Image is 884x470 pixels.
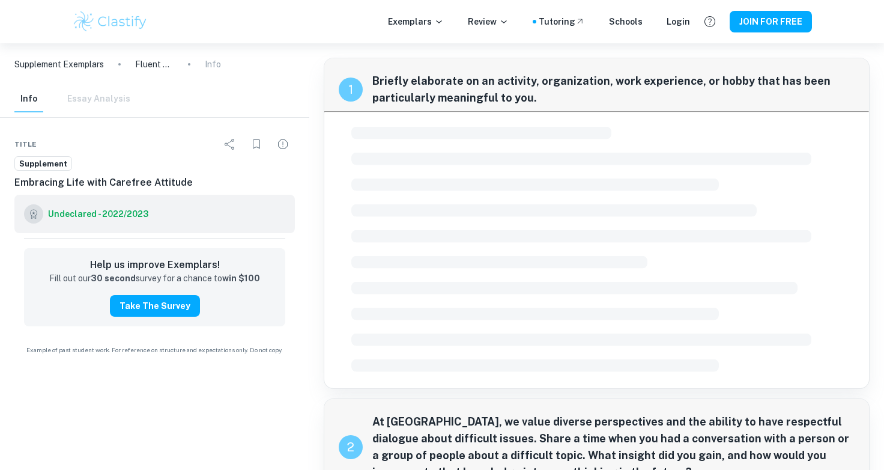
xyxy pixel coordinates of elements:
button: JOIN FOR FREE [730,11,812,32]
a: Undeclared - 2022/2023 [48,204,148,224]
a: Supplement [14,156,72,171]
div: Bookmark [244,132,268,156]
h6: Undeclared - 2022/2023 [48,207,148,221]
span: Example of past student work. For reference on structure and expectations only. Do not copy. [14,346,295,355]
a: Schools [609,15,643,28]
a: Login [667,15,690,28]
span: Briefly elaborate on an activity, organization, work experience, or hobby that has been particula... [372,73,855,106]
p: Fill out our survey for a chance to [49,272,260,285]
strong: win $100 [222,273,260,283]
h6: Embracing Life with Carefree Attitude [14,175,295,190]
p: Review [468,15,509,28]
p: Info [205,58,221,71]
a: Tutoring [539,15,585,28]
a: Supplement Exemplars [14,58,104,71]
div: recipe [339,78,363,102]
button: Help and Feedback [700,11,720,32]
button: Info [14,86,43,112]
p: Exemplars [388,15,444,28]
span: Title [14,139,37,150]
strong: 30 second [91,273,136,283]
div: recipe [339,435,363,459]
div: Share [218,132,242,156]
button: Take the Survey [110,295,200,317]
div: Report issue [271,132,295,156]
span: Supplement [15,158,71,170]
p: Fluent Chinese Speaking for Family Communication [135,58,174,71]
img: Clastify logo [72,10,148,34]
h6: Help us improve Exemplars! [34,258,276,272]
